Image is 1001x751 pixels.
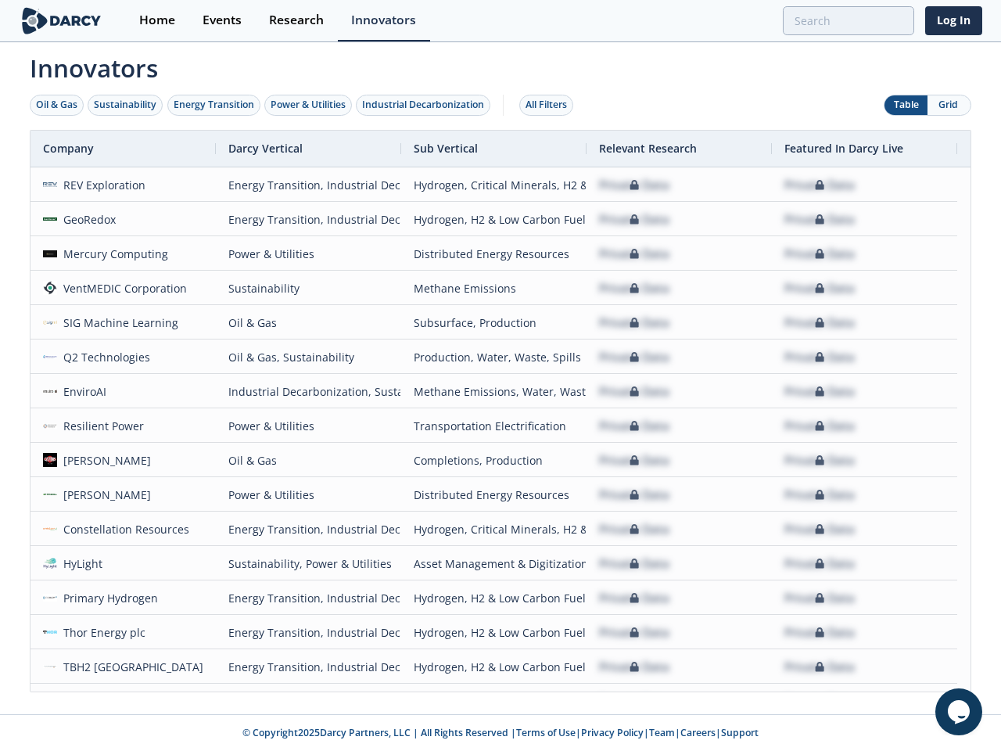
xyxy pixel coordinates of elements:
a: Support [721,726,759,739]
div: Private Data [784,168,855,202]
div: Energy Transition, Industrial Decarbonization [228,203,389,236]
div: Resilient Power [57,409,145,443]
div: Energy Transition [174,98,254,112]
div: HyLight [57,547,103,580]
img: 5d1ca7e4-98bb-429a-8f78-d6ee3d8536cc [43,487,57,501]
div: REV Exploration [57,168,146,202]
iframe: chat widget [935,688,985,735]
div: Asset Management & Digitization, Methane Emissions [414,547,574,580]
div: Energy Transition, Industrial Decarbonization [228,581,389,615]
div: Innovators [351,14,416,27]
div: Private Data [599,650,669,684]
div: Private Data [599,203,669,236]
button: Oil & Gas [30,95,84,116]
div: Energy Transition, Industrial Decarbonization [228,685,389,718]
div: Hydrogen, H2 & Low Carbon Fuels [414,581,574,615]
div: Private Data [784,306,855,340]
div: Thor Energy plc [57,616,146,649]
img: 646193c6-8893-4c92-a0e8-78a688c2e21e [43,625,57,639]
span: Innovators [19,44,982,86]
img: 4158daf4-4581-4b55-bc26-d93e639608cc [43,522,57,536]
button: Industrial Decarbonization [356,95,490,116]
div: Q2 Technologies [57,340,151,374]
div: Power & Utilities [271,98,346,112]
img: logo-wide.svg [19,7,104,34]
button: Grid [927,95,971,115]
button: Power & Utilities [264,95,352,116]
div: Private Data [599,444,669,477]
div: Hydrogen, H2 & Low Carbon Fuels [414,616,574,649]
div: Private Data [599,168,669,202]
div: Private Data [784,616,855,649]
div: Energy Transition, Industrial Decarbonization [228,512,389,546]
div: Hydrogen, Critical Minerals, H2 & Low Carbon Fuels [414,168,574,202]
div: Private Data [784,203,855,236]
div: Private Data [784,581,855,615]
img: 1636643610249-Resilient%20Power.JPG [43,419,57,433]
div: Private Data [599,409,669,443]
img: d16113c4-96e6-4346-acf2-468bd8487d83 [43,659,57,674]
img: 1661260180173-cavins.jpg [43,453,57,467]
div: Industrial Decarbonization [362,98,484,112]
img: c7bb3e3b-cfa1-471d-9b83-3f9598a7096b [43,281,57,295]
img: 917468e6-afba-47ae-9e8f-80639bafab16 [43,556,57,570]
div: Home [139,14,175,27]
div: Private Data [784,444,855,477]
div: Oil & Gas [36,98,77,112]
button: All Filters [519,95,573,116]
input: Advanced Search [783,6,914,35]
a: Terms of Use [516,726,576,739]
div: Private Data [599,478,669,512]
div: Private Data [784,512,855,546]
div: Sustainability [228,271,389,305]
div: Private Data [784,547,855,580]
img: 103d4dfa-2e10-4df7-9c1d-60a09b3f591e [43,350,57,364]
div: EnviroAI [57,375,107,408]
div: Private Data [784,340,855,374]
div: Energy Transition, Industrial Decarbonization [228,650,389,684]
span: Featured In Darcy Live [784,141,903,156]
img: 963ec5fe-2a93-4aca-8261-e283983e3331 [43,246,57,261]
img: 5ce92eb4-5ba1-4aa7-ae8f-b7aea9bdd29e [43,178,57,192]
div: QIMC [57,685,93,718]
div: VentMEDIC Corporation [57,271,188,305]
a: Privacy Policy [581,726,644,739]
div: Private Data [784,650,855,684]
button: Energy Transition [167,95,260,116]
div: Private Data [784,375,855,408]
div: Research [269,14,324,27]
div: Private Data [784,478,855,512]
a: Log In [925,6,982,35]
div: Primary Hydrogen [57,581,159,615]
div: Energy Transition, Industrial Decarbonization [228,616,389,649]
div: Private Data [784,271,855,305]
div: Private Data [599,581,669,615]
div: Private Data [599,547,669,580]
button: Table [884,95,927,115]
a: Team [649,726,675,739]
div: Industrial Decarbonization, Sustainability [228,375,389,408]
div: Oil & Gas [228,444,389,477]
div: Private Data [599,685,669,718]
div: Constellation Resources [57,512,190,546]
div: Mercury Computing [57,237,169,271]
div: Hydrogen, H2 & Low Carbon Fuels [414,203,574,236]
a: Careers [680,726,716,739]
p: © Copyright 2025 Darcy Partners, LLC | All Rights Reserved | | | | | [22,726,979,740]
span: Relevant Research [599,141,697,156]
div: All Filters [526,98,567,112]
div: Distributed Energy Resources [414,478,574,512]
div: Private Data [784,685,855,718]
div: GeoRedox [57,203,117,236]
div: Methane Emissions [414,271,574,305]
div: [PERSON_NAME] [57,478,152,512]
img: e9b4d595-6cb7-4883-bccd-93aede78c732 [43,591,57,605]
div: Power & Utilities [228,478,389,512]
img: 46371b92-4fb9-41b1-824a-4e81b828a9ac [43,212,57,226]
div: Private Data [599,271,669,305]
div: Private Data [599,306,669,340]
img: 01eacff9-2590-424a-bbcc-4c5387c69fda [43,315,57,329]
div: Events [203,14,242,27]
div: Sustainability, Power & Utilities [228,547,389,580]
div: Private Data [784,409,855,443]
